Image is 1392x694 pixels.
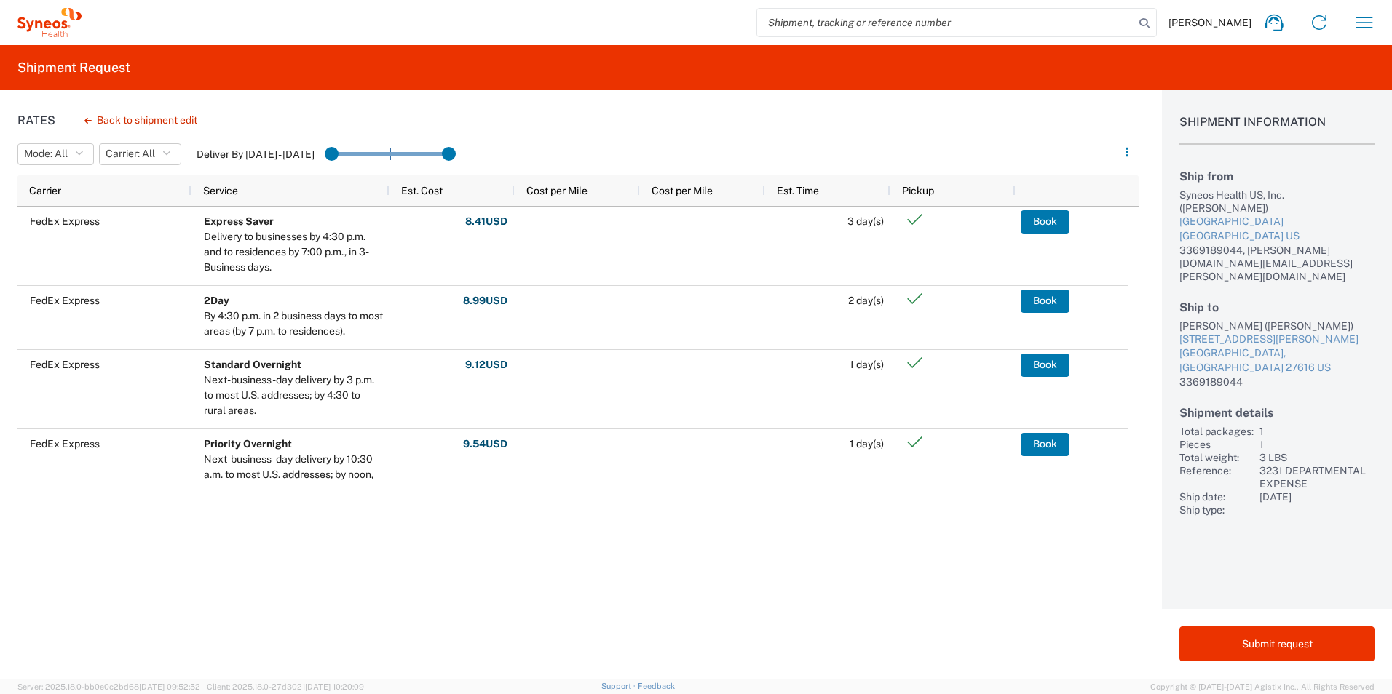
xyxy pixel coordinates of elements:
button: 9.12USD [464,354,508,377]
strong: 8.99 USD [463,294,507,308]
div: Next-business-day delivery by 10:30 a.m. to most U.S. addresses; by noon, 4:30 p.m. or 5 p.m. in ... [204,452,383,513]
span: FedEx Express [30,438,100,450]
a: [STREET_ADDRESS][PERSON_NAME][GEOGRAPHIC_DATA], [GEOGRAPHIC_DATA] 27616 US [1179,332,1375,375]
span: FedEx Express [30,359,100,370]
button: 8.41USD [464,210,508,234]
div: 3231 DEPARTMENTAL EXPENSE [1259,464,1375,490]
strong: 9.54 USD [463,437,507,451]
span: [DATE] 10:20:09 [305,682,364,691]
div: 1 [1259,438,1375,451]
strong: 9.12 USD [465,358,507,372]
span: 2 day(s) [848,295,884,306]
label: Deliver By [DATE] - [DATE] [197,148,315,161]
button: Book [1021,433,1069,456]
span: [PERSON_NAME] [1168,16,1251,29]
input: Shipment, tracking or reference number [757,9,1134,36]
span: 3 day(s) [847,215,884,227]
span: Mode: All [24,147,68,161]
b: Standard Overnight [204,359,301,370]
span: FedEx Express [30,295,100,306]
span: Cost per Mile [526,185,588,196]
div: 1 [1259,425,1375,438]
button: 8.99USD [462,290,508,313]
h1: Rates [17,113,55,127]
span: Est. Cost [401,185,443,196]
span: 1 day(s) [850,359,884,370]
div: [PERSON_NAME] ([PERSON_NAME]) [1179,319,1375,332]
span: Est. Time [777,185,819,196]
span: 1 day(s) [850,438,884,450]
button: Back to shipment edit [73,108,209,133]
span: Copyright © [DATE]-[DATE] Agistix Inc., All Rights Reserved [1150,680,1375,693]
h2: Ship to [1179,300,1375,314]
button: Book [1021,210,1069,234]
div: [GEOGRAPHIC_DATA], [GEOGRAPHIC_DATA] 27616 US [1179,346,1375,375]
div: Syneos Health US, Inc. ([PERSON_NAME]) [1179,188,1375,215]
h2: Ship from [1179,169,1375,183]
strong: 8.41 USD [465,215,507,228]
div: Ship date: [1179,490,1254,503]
div: [STREET_ADDRESS][PERSON_NAME] [1179,332,1375,347]
a: Support [601,682,638,690]
div: [DATE] [1259,490,1375,503]
b: 2Day [204,295,229,306]
span: Carrier: All [106,147,155,161]
button: 9.54USD [462,433,508,456]
span: Service [203,185,238,196]
div: Ship type: [1179,503,1254,516]
button: Carrier: All [99,143,181,165]
button: Submit request [1179,626,1375,661]
a: [GEOGRAPHIC_DATA][GEOGRAPHIC_DATA] US [1179,215,1375,243]
div: [GEOGRAPHIC_DATA] US [1179,229,1375,244]
h2: Shipment Request [17,59,130,76]
b: Express Saver [204,215,274,227]
span: FedEx Express [30,215,100,227]
div: Delivery to businesses by 4:30 p.m. and to residences by 7:00 p.m., in 3-Business days. [204,229,383,275]
span: Server: 2025.18.0-bb0e0c2bd68 [17,682,200,691]
span: Carrier [29,185,61,196]
span: Cost per Mile [652,185,713,196]
button: Book [1021,354,1069,377]
a: Feedback [638,682,675,690]
div: Next-business-day delivery by 3 p.m. to most U.S. addresses; by 4:30 to rural areas. [204,372,383,418]
button: Mode: All [17,143,94,165]
div: 3369189044 [1179,375,1375,388]
div: 3369189044, [PERSON_NAME][DOMAIN_NAME][EMAIL_ADDRESS][PERSON_NAME][DOMAIN_NAME] [1179,244,1375,283]
span: [DATE] 09:52:52 [139,682,200,691]
div: 3 LBS [1259,451,1375,464]
div: By 4:30 p.m. in 2 business days to most areas (by 7 p.m. to residences). [204,308,383,339]
button: Book [1021,290,1069,313]
h2: Shipment details [1179,406,1375,420]
h1: Shipment Information [1179,115,1375,145]
div: Total packages: [1179,425,1254,438]
div: Total weight: [1179,451,1254,464]
span: Client: 2025.18.0-27d3021 [207,682,364,691]
div: Reference: [1179,464,1254,490]
span: Pickup [902,185,934,196]
div: Pieces [1179,438,1254,451]
div: [GEOGRAPHIC_DATA] [1179,215,1375,229]
b: Priority Overnight [204,438,292,450]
